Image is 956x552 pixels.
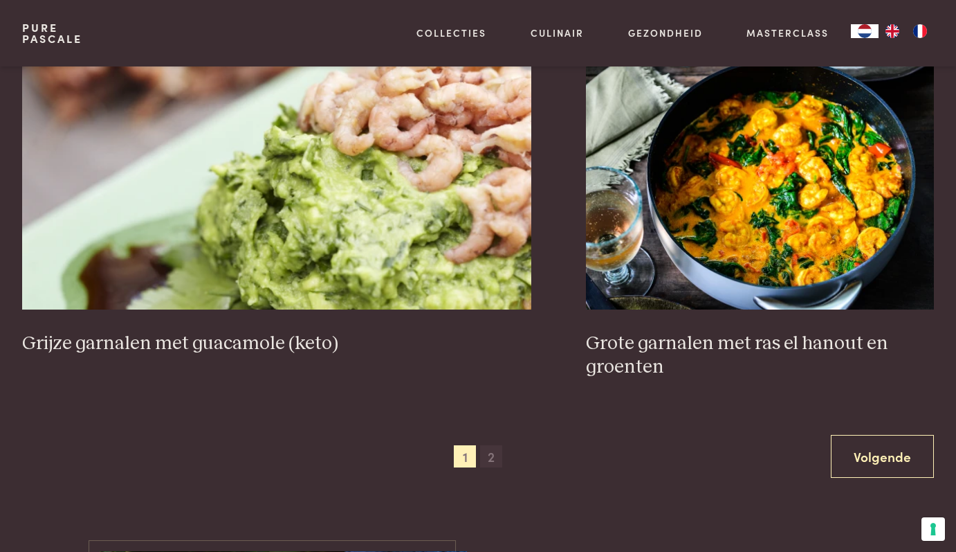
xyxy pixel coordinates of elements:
a: Grijze garnalen met guacamole (keto) Grijze garnalen met guacamole (keto) [22,33,531,355]
a: EN [879,24,906,38]
span: 2 [480,445,502,468]
button: Uw voorkeuren voor toestemming voor trackingtechnologieën [921,517,945,541]
a: Masterclass [746,26,829,40]
span: 1 [454,445,476,468]
a: PurePascale [22,22,82,44]
div: Language [851,24,879,38]
a: Culinair [531,26,584,40]
a: NL [851,24,879,38]
a: Gezondheid [628,26,703,40]
img: Grote garnalen met ras el hanout en groenten [586,33,934,310]
h3: Grote garnalen met ras el hanout en groenten [586,332,934,380]
aside: Language selected: Nederlands [851,24,934,38]
img: Grijze garnalen met guacamole (keto) [22,33,531,310]
h3: Grijze garnalen met guacamole (keto) [22,332,531,356]
a: Collecties [416,26,486,40]
a: Grote garnalen met ras el hanout en groenten Grote garnalen met ras el hanout en groenten [586,33,934,380]
ul: Language list [879,24,934,38]
a: Volgende [831,435,934,479]
a: FR [906,24,934,38]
